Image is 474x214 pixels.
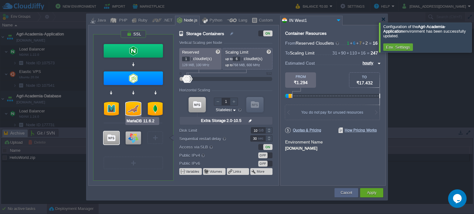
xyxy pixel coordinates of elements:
[383,24,466,38] span: Configuration of the environment has been successfully updated.
[225,55,270,61] p: cloudlet(s)
[258,135,265,141] div: sec
[337,50,341,55] span: +
[104,102,119,115] div: Cache
[362,41,368,46] span: 2
[357,50,361,55] span: +
[210,169,223,174] button: Volumes
[285,60,315,67] span: Estimated Cost
[179,152,242,159] label: Public IPv4
[349,41,353,46] span: +
[347,41,349,46] span: 1
[285,127,321,133] span: Quotas & Pricing
[179,88,212,92] div: Horizontal Scaling
[368,41,373,46] span: =
[225,63,233,67] span: up to
[349,75,380,79] div: TO
[104,131,119,144] div: Storage Containers
[290,50,314,55] span: Scaling Limit
[366,50,371,55] span: =
[356,80,373,85] span: ₹17.432
[186,169,200,174] button: Variables
[383,24,446,34] b: Agri-Academia-Application
[448,189,468,208] iframe: chat widget
[285,75,316,79] div: FROM
[339,127,377,133] span: How Pricing Works
[296,41,340,46] span: Reserved Cloudlets
[179,41,224,45] div: Vertical Scaling per Node
[182,16,197,25] div: Node.js
[285,139,323,144] label: Environment Name
[104,157,163,169] div: Create New Layer
[373,41,378,46] span: 16
[285,31,326,36] div: Container Resources
[161,16,173,25] div: .NET
[341,190,352,196] button: Cancel
[104,44,163,58] div: Load Balancer
[257,169,265,174] button: More
[95,16,106,25] div: Java
[266,72,272,75] div: 512
[346,50,350,55] span: +
[179,160,242,167] label: Public IPv6
[233,63,260,67] span: 768 MiB, 600 MHz
[237,16,247,25] div: Lang
[182,63,210,67] span: 128 MiB, 100 MHz
[104,71,163,85] div: Application Servers
[258,152,268,158] div: OFF
[346,50,357,55] span: 110
[362,41,365,46] span: +
[294,80,308,85] span: ₹1.294
[263,30,272,36] div: ON
[136,16,148,25] div: Ruby
[259,127,265,133] div: GB
[349,41,355,46] span: 6
[117,16,127,25] div: PHP
[258,161,268,167] div: OFF
[332,50,337,55] span: 31
[384,44,412,50] button: Env. Settings
[355,41,359,46] span: +
[337,50,346,55] span: 90
[357,50,366,55] span: 16
[208,16,222,25] div: Python
[182,55,219,61] p: cloudlet(s)
[225,50,248,55] span: Scaling Limit
[263,144,272,150] div: ON
[371,50,378,55] span: 247
[126,102,141,115] div: SQL Databases
[126,131,141,144] div: Elastic VPS
[285,145,381,151] div: [DOMAIN_NAME]
[257,16,273,25] div: Custom
[285,50,290,55] span: To
[148,131,163,144] div: Create New Layer
[179,135,242,142] label: Sequential restart delay
[225,57,233,61] span: up to
[148,102,163,115] div: NoSQL Databases
[179,127,242,134] label: Disk Limit
[355,41,362,46] span: 7
[179,143,242,150] label: Access via SLB
[180,72,181,75] div: 0
[233,169,242,174] button: Links
[367,190,376,196] button: Apply
[182,50,199,55] span: Reserved
[285,41,296,46] span: From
